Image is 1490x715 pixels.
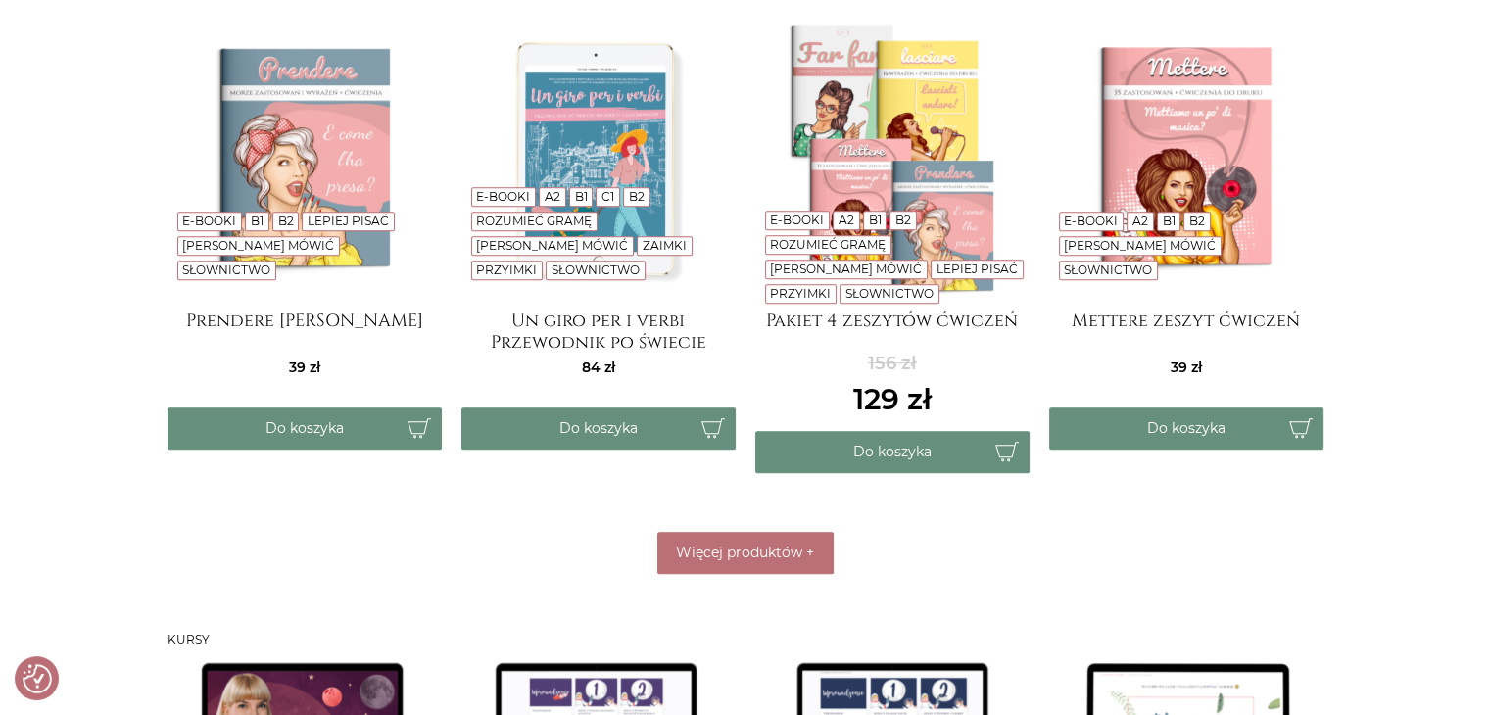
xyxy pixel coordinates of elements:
a: A2 [839,213,854,227]
span: 39 [289,358,320,376]
a: Lepiej pisać [937,262,1018,276]
a: Słownictwo [845,286,934,301]
a: E-booki [182,214,236,228]
a: Rozumieć gramę [476,214,592,228]
a: Słownictwo [552,262,640,277]
a: B1 [251,214,264,228]
a: Lepiej pisać [308,214,389,228]
ins: 129 [853,377,932,421]
span: 84 [582,358,615,376]
a: B2 [895,213,911,227]
button: Do koszyka [1049,407,1323,450]
a: Przyimki [476,262,537,277]
a: Un giro per i verbi Przewodnik po świecie włoskich czasowników [461,310,736,350]
a: Słownictwo [1064,262,1152,277]
button: Więcej produktów + [657,532,834,574]
a: B1 [574,189,587,204]
span: 39 [1171,358,1202,376]
a: Prendere [PERSON_NAME] [168,310,442,350]
a: [PERSON_NAME] mówić [476,238,628,253]
a: B1 [868,213,881,227]
button: Do koszyka [461,407,736,450]
a: B2 [629,189,645,204]
a: Rozumieć gramę [770,237,886,252]
a: Zaimki [643,238,687,253]
h3: Kursy [168,633,1323,646]
button: Do koszyka [755,431,1030,473]
a: Mettere zeszyt ćwiczeń [1049,310,1323,350]
a: E-booki [476,189,530,204]
img: Revisit consent button [23,664,52,693]
a: A2 [1132,214,1148,228]
a: B2 [1189,214,1205,228]
a: [PERSON_NAME] mówić [770,262,922,276]
a: Słownictwo [182,262,270,277]
a: Pakiet 4 zeszytów ćwiczeń [755,310,1030,350]
button: Preferencje co do zgód [23,664,52,693]
button: Do koszyka [168,407,442,450]
span: Więcej produktów [676,544,802,561]
a: [PERSON_NAME] mówić [1064,238,1216,253]
a: E-booki [1064,214,1118,228]
a: E-booki [770,213,824,227]
a: A2 [545,189,560,204]
a: Przyimki [770,286,831,301]
a: B1 [1162,214,1175,228]
a: [PERSON_NAME] mówić [182,238,334,253]
a: B2 [277,214,293,228]
span: + [806,544,814,561]
del: 156 [853,351,932,377]
a: C1 [601,189,614,204]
